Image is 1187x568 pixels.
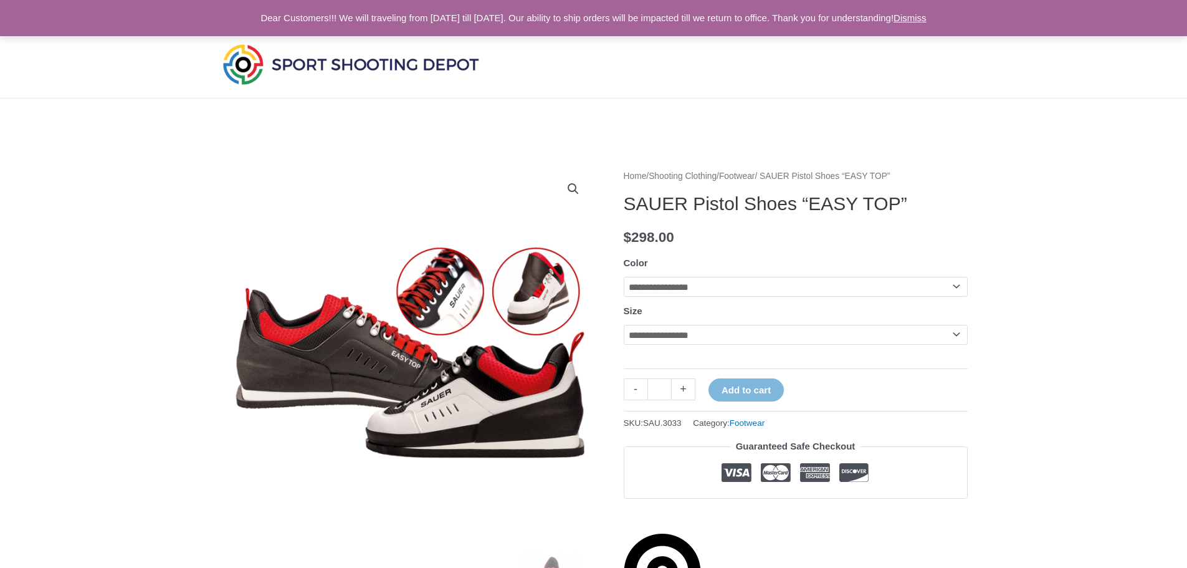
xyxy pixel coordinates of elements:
[731,438,860,455] legend: Guaranteed Safe Checkout
[730,418,765,428] a: Footwear
[624,258,648,268] label: Color
[624,306,642,316] label: Size
[643,418,682,428] span: SAU.3033
[894,12,927,23] a: Dismiss
[624,508,968,523] iframe: Customer reviews powered by Trustpilot
[672,378,695,400] a: +
[624,415,682,431] span: SKU:
[693,415,765,431] span: Category:
[708,378,784,402] button: Add to cart
[624,229,632,245] span: $
[624,193,968,215] h1: SAUER Pistol Shoes “EASY TOP”
[624,168,968,185] nav: Breadcrumb
[624,171,647,181] a: Home
[647,378,672,400] input: Product quantity
[624,229,674,245] bdi: 298.00
[624,378,647,400] a: -
[649,171,717,181] a: Shooting Clothing
[562,178,584,200] a: View full-screen image gallery
[220,41,482,87] img: Sport Shooting Depot
[220,168,594,542] img: SAUER Pistol Shoes "EASY TOP"
[719,171,755,181] a: Footwear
